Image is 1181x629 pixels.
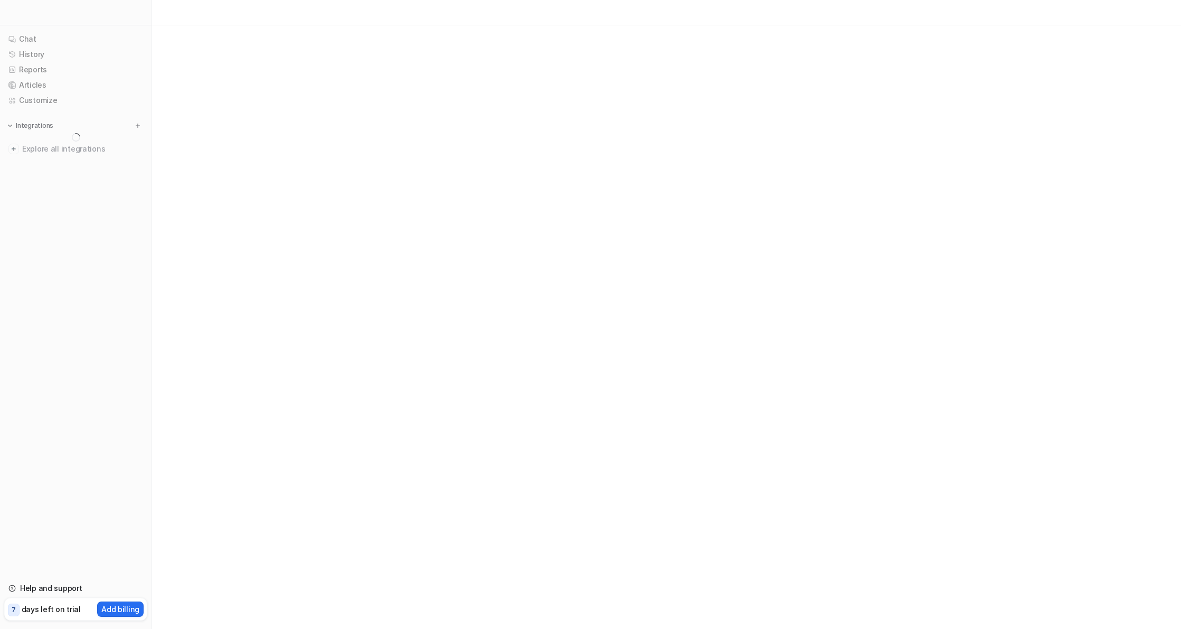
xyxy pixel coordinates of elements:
[4,78,147,92] a: Articles
[8,144,19,154] img: explore all integrations
[97,602,144,617] button: Add billing
[4,581,147,596] a: Help and support
[12,605,16,615] p: 7
[22,604,81,615] p: days left on trial
[4,142,147,156] a: Explore all integrations
[4,120,56,131] button: Integrations
[6,122,14,129] img: expand menu
[4,93,147,108] a: Customize
[134,122,141,129] img: menu_add.svg
[4,47,147,62] a: History
[4,32,147,46] a: Chat
[4,62,147,77] a: Reports
[16,121,53,130] p: Integrations
[22,140,143,157] span: Explore all integrations
[101,604,139,615] p: Add billing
